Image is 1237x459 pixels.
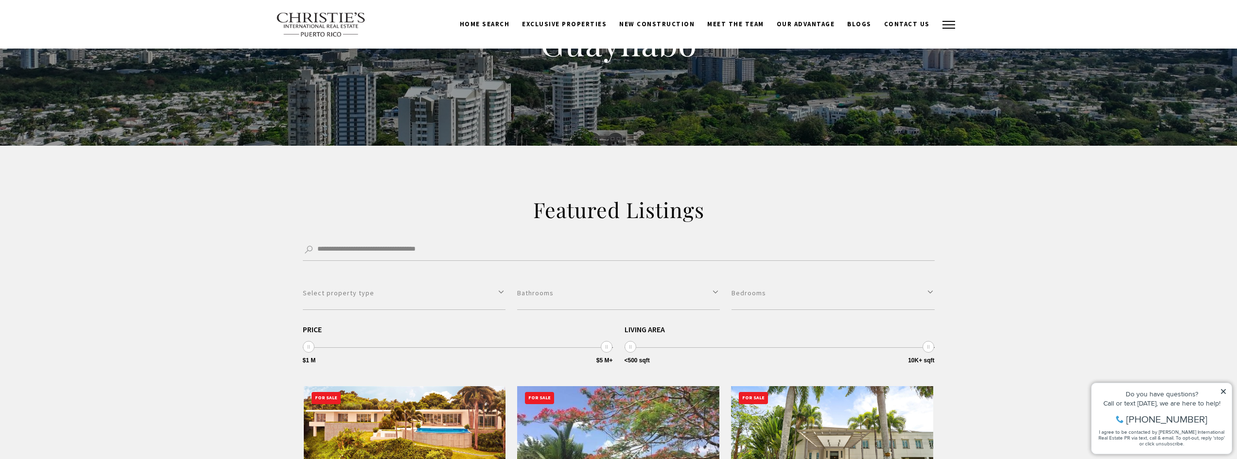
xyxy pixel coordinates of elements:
[517,276,720,310] button: Bathrooms
[701,15,770,34] a: Meet the Team
[770,15,841,34] a: Our Advantage
[10,22,140,29] div: Do you have questions?
[303,357,316,363] span: $1 M
[303,239,935,261] input: Search by Address, City, or Neighborhood
[276,12,366,37] img: Christie's International Real Estate text transparent background
[522,20,607,28] span: Exclusive Properties
[613,15,701,34] a: New Construction
[619,20,695,28] span: New Construction
[303,276,505,310] button: Select property type
[40,46,121,55] span: [PHONE_NUMBER]
[625,357,650,363] span: <500 sqft
[309,196,928,223] h2: Featured Listings
[777,20,835,28] span: Our Advantage
[12,60,139,78] span: I agree to be contacted by [PERSON_NAME] International Real Estate PR via text, call & email. To ...
[739,392,768,404] div: For Sale
[884,20,930,28] span: Contact Us
[516,15,613,34] a: Exclusive Properties
[847,20,871,28] span: Blogs
[10,31,140,38] div: Call or text [DATE], we are here to help!
[525,392,554,404] div: For Sale
[908,357,934,363] span: 10K+ sqft
[424,21,813,64] h1: Guaynabo
[596,357,613,363] span: $5 M+
[453,15,516,34] a: Home Search
[312,392,341,404] div: For Sale
[936,11,961,39] button: button
[732,276,934,310] button: Bedrooms
[841,15,878,34] a: Blogs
